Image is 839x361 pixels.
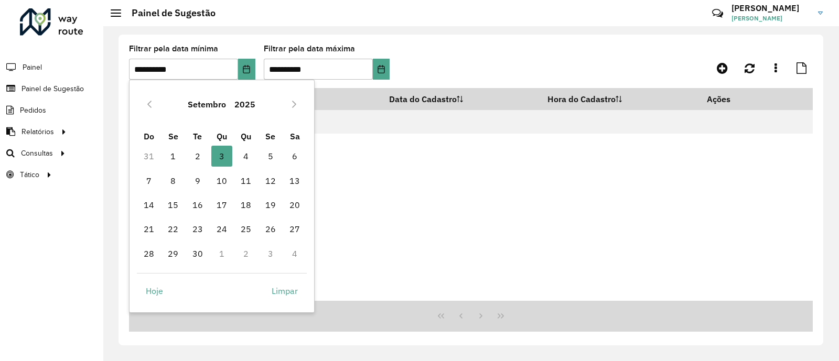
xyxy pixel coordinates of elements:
span: 10 [211,170,232,191]
span: 17 [211,194,232,215]
span: 7 [138,170,159,191]
span: Tático [20,169,39,180]
button: Hoje [137,280,172,301]
td: 5 [259,144,283,168]
span: 6 [284,146,305,167]
h2: Painel de Sugestão [121,7,216,19]
td: 25 [234,217,258,241]
button: Next Month [286,96,303,113]
div: Choose Date [129,80,315,312]
td: 22 [161,217,185,241]
th: Data do Cadastro [382,88,540,110]
td: 3 [259,242,283,266]
span: 26 [260,218,281,239]
span: Sa [290,131,300,141]
button: Choose Year [230,92,260,117]
td: 26 [259,217,283,241]
td: 28 [137,242,161,266]
span: 20 [284,194,305,215]
td: 23 [185,217,209,241]
span: Se [168,131,178,141]
a: Contato Rápido [706,2,729,25]
span: 15 [163,194,184,215]
td: 15 [161,193,185,217]
span: 25 [235,218,256,239]
span: Do [144,131,154,141]
span: 5 [260,146,281,167]
span: 3 [211,146,232,167]
th: Hora do Cadastro [540,88,700,110]
td: 24 [210,217,234,241]
span: 13 [284,170,305,191]
span: 30 [187,243,208,264]
span: 28 [138,243,159,264]
span: Limpar [272,285,298,297]
td: 13 [283,168,307,192]
span: 1 [163,146,184,167]
span: Qu [217,131,227,141]
span: 23 [187,218,208,239]
td: 7 [137,168,161,192]
td: 30 [185,242,209,266]
span: 19 [260,194,281,215]
span: Pedidos [20,105,46,116]
span: 12 [260,170,281,191]
td: 4 [283,242,307,266]
td: 4 [234,144,258,168]
th: Ações [700,88,762,110]
span: Painel [23,62,42,73]
td: 12 [259,168,283,192]
span: 29 [163,243,184,264]
td: 10 [210,168,234,192]
td: 14 [137,193,161,217]
span: Consultas [21,148,53,159]
button: Choose Date [238,59,255,80]
h3: [PERSON_NAME] [732,3,810,13]
span: 18 [235,194,256,215]
td: 9 [185,168,209,192]
span: Se [265,131,275,141]
td: 29 [161,242,185,266]
span: 16 [187,194,208,215]
span: 4 [235,146,256,167]
span: Hoje [146,285,163,297]
button: Choose Month [184,92,230,117]
span: 27 [284,218,305,239]
td: 27 [283,217,307,241]
td: 17 [210,193,234,217]
span: Te [193,131,202,141]
span: 11 [235,170,256,191]
span: 8 [163,170,184,191]
td: Nenhum registro encontrado [129,110,813,134]
button: Limpar [263,280,307,301]
td: 1 [210,242,234,266]
td: 1 [161,144,185,168]
td: 8 [161,168,185,192]
td: 20 [283,193,307,217]
span: 2 [187,146,208,167]
button: Choose Date [373,59,390,80]
td: 2 [185,144,209,168]
td: 18 [234,193,258,217]
button: Previous Month [141,96,158,113]
span: Qu [241,131,251,141]
td: 31 [137,144,161,168]
span: [PERSON_NAME] [732,14,810,23]
span: 21 [138,218,159,239]
label: Filtrar pela data máxima [264,42,355,55]
td: 16 [185,193,209,217]
span: Relatórios [21,126,54,137]
span: 14 [138,194,159,215]
label: Filtrar pela data mínima [129,42,218,55]
td: 21 [137,217,161,241]
span: Painel de Sugestão [21,83,84,94]
span: 9 [187,170,208,191]
td: 3 [210,144,234,168]
td: 11 [234,168,258,192]
td: 19 [259,193,283,217]
td: 6 [283,144,307,168]
span: 24 [211,218,232,239]
span: 22 [163,218,184,239]
td: 2 [234,242,258,266]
